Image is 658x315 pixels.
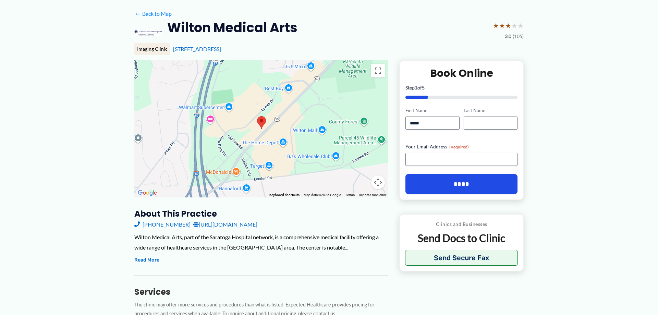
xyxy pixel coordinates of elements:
a: [URL][DOMAIN_NAME] [193,219,257,230]
div: Wilton Medical Arts, part of the Saratoga Hospital network, is a comprehensive medical facility o... [134,232,388,252]
span: ★ [505,19,511,32]
button: Map camera controls [371,175,385,189]
p: Clinics and Businesses [405,220,518,229]
span: (Required) [449,144,469,149]
h2: Wilton Medical Arts [167,19,297,36]
button: Read More [134,256,159,264]
h3: Services [134,287,388,297]
button: Keyboard shortcuts [269,193,300,197]
span: ★ [517,19,524,32]
label: Your Email Address [405,143,517,150]
span: (105) [513,32,524,41]
span: Map data ©2025 Google [304,193,341,197]
button: Toggle fullscreen view [371,64,385,77]
span: ★ [499,19,505,32]
span: 1 [415,85,417,90]
img: Google [136,189,159,197]
a: Open this area in Google Maps (opens a new window) [136,189,159,197]
label: Last Name [464,107,517,114]
span: ← [134,10,141,17]
a: [PHONE_NUMBER] [134,219,191,230]
div: Imaging Clinic [134,43,170,55]
h3: About this practice [134,208,388,219]
span: ★ [511,19,517,32]
a: Report a map error [359,193,386,197]
a: Terms [345,193,355,197]
button: Send Secure Fax [405,250,518,266]
label: First Name [405,107,459,114]
span: ★ [493,19,499,32]
p: Step of [405,85,517,90]
span: 3.0 [505,32,511,41]
a: [STREET_ADDRESS] [173,46,221,52]
p: Send Docs to Clinic [405,231,518,245]
a: ←Back to Map [134,9,172,19]
span: 5 [422,85,425,90]
h2: Book Online [405,66,517,80]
